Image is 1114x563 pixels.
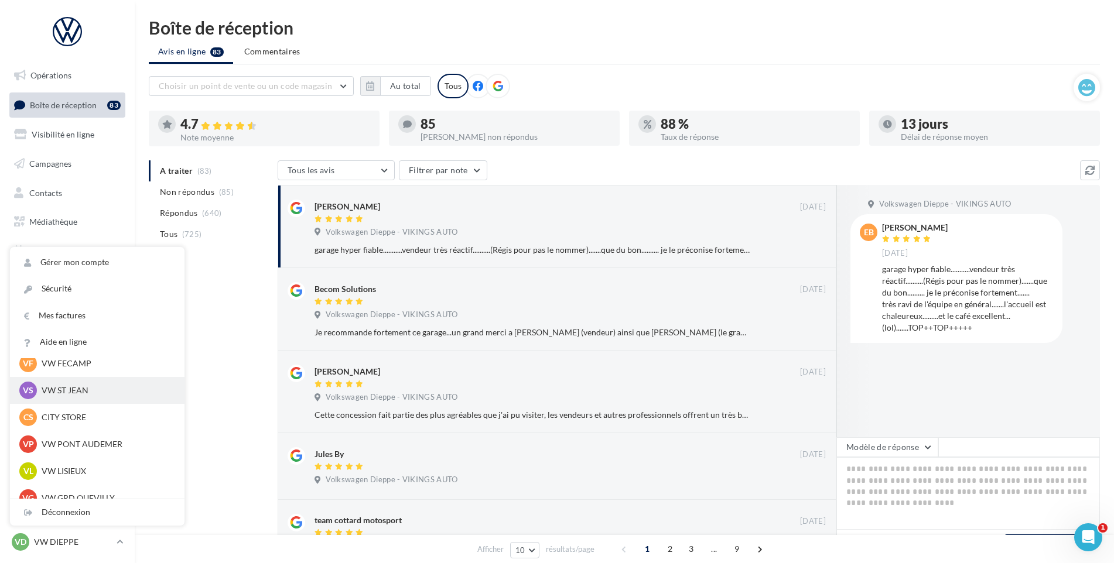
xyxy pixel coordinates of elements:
button: Au total [360,76,431,96]
span: [DATE] [800,202,826,212]
a: Opérations [7,63,128,88]
span: VS [23,385,33,396]
a: Visibilité en ligne [7,122,128,147]
button: Modèle de réponse [836,437,938,457]
span: Boîte de réception [30,99,97,109]
span: EB [864,226,874,238]
div: Note moyenne [180,133,370,142]
span: 9 [727,540,746,558]
a: Campagnes [7,152,128,176]
p: VW FECAMP [42,358,170,369]
button: 10 [510,542,540,558]
div: garage hyper fiable...........vendeur très réactif..........(Régis pour pas le nommer).......que ... [882,263,1053,334]
span: Volkswagen Dieppe - VIKINGS AUTO [326,392,457,403]
a: Contacts [7,181,128,205]
div: [PERSON_NAME] non répondus [421,133,610,141]
div: [PERSON_NAME] [315,366,380,377]
div: 85 [421,118,610,131]
div: 88 % [661,118,850,131]
a: Mes factures [10,303,184,329]
span: VP [23,438,34,450]
span: Médiathèque [29,217,77,226]
a: Campagnes DataOnDemand [7,307,128,341]
span: Afficher [477,544,504,555]
span: 1 [1098,523,1108,533]
div: 13 jours [901,118,1091,131]
a: Boîte de réception83 [7,92,128,118]
div: Jules By [315,448,344,460]
span: 10 [515,545,525,555]
span: VD [15,536,26,548]
span: résultats/page [546,544,594,555]
span: (640) [202,208,222,218]
span: VL [23,465,33,477]
span: Calendrier [29,246,69,256]
div: garage hyper fiable...........vendeur très réactif..........(Régis pour pas le nommer).......que ... [315,244,750,256]
button: Au total [380,76,431,96]
span: Contacts [29,187,62,197]
a: VD VW DIEPPE [9,531,125,553]
p: VW PONT AUDEMER [42,438,170,450]
span: [DATE] [800,516,826,527]
span: 2 [661,540,679,558]
a: Médiathèque [7,210,128,234]
button: Filtrer par note [399,160,487,180]
div: Cette concession fait partie des plus agréables que j'ai pu visiter, les vendeurs et autres profe... [315,409,750,421]
span: Commentaires [244,46,300,57]
span: Opérations [30,70,71,80]
div: 4.7 [180,118,370,131]
p: VW LISIEUX [42,465,170,477]
div: 83 [107,101,121,110]
span: ... [705,540,723,558]
iframe: Intercom live chat [1074,523,1102,551]
p: VW ST JEAN [42,385,170,396]
span: [DATE] [800,367,826,377]
button: Choisir un point de vente ou un code magasin [149,76,354,96]
span: 1 [638,540,657,558]
span: 3 [682,540,700,558]
span: [DATE] [800,284,826,295]
span: Volkswagen Dieppe - VIKINGS AUTO [879,199,1011,210]
p: VW GRD QUEVILLY [42,492,170,504]
span: Visibilité en ligne [32,129,94,139]
span: (85) [219,187,234,197]
span: CS [23,411,33,423]
span: VF [23,358,33,369]
span: VG [22,492,34,504]
span: Tous les avis [288,165,335,175]
span: [DATE] [882,248,908,259]
div: Becom Solutions [315,283,376,295]
div: Je recommande fortement ce garage...un grand merci a [PERSON_NAME] (vendeur) ainsi que [PERSON_NA... [315,327,750,338]
div: Taux de réponse [661,133,850,141]
span: Non répondus [160,186,214,198]
div: [PERSON_NAME] [315,201,380,212]
span: [DATE] [800,449,826,460]
div: Tous [438,74,469,98]
span: Choisir un point de vente ou un code magasin [159,81,332,91]
div: [PERSON_NAME] [882,224,948,232]
span: Tous [160,228,177,240]
div: Délai de réponse moyen [901,133,1091,141]
button: Tous les avis [278,160,395,180]
span: (725) [182,229,202,239]
span: Volkswagen Dieppe - VIKINGS AUTO [326,475,457,485]
div: Déconnexion [10,499,184,526]
span: Campagnes [29,159,71,169]
div: team cottard motosport [315,514,402,526]
span: Répondus [160,207,198,219]
p: VW DIEPPE [34,536,112,548]
span: Volkswagen Dieppe - VIKINGS AUTO [326,227,457,238]
a: PLV et print personnalisable [7,268,128,303]
a: Aide en ligne [10,329,184,355]
a: Gérer mon compte [10,249,184,276]
div: Boîte de réception [149,19,1100,36]
a: Calendrier [7,239,128,263]
p: CITY STORE [42,411,170,423]
a: Sécurité [10,276,184,302]
span: Volkswagen Dieppe - VIKINGS AUTO [326,310,457,320]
